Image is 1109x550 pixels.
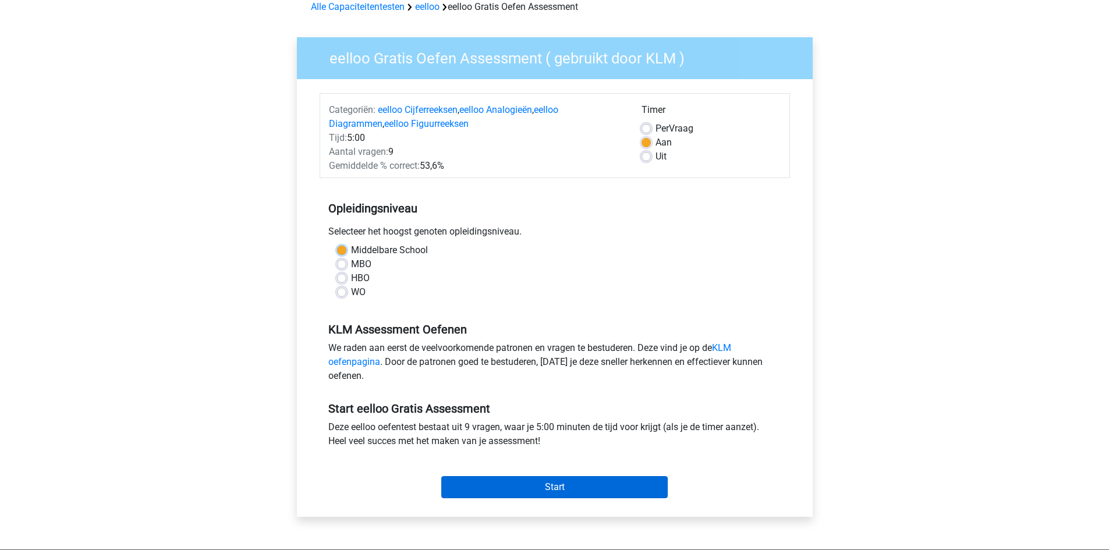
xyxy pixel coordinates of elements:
[656,122,693,136] label: Vraag
[459,104,532,115] a: eelloo Analogieën
[384,118,469,129] a: eelloo Figuurreeksen
[351,243,428,257] label: Middelbare School
[320,103,633,131] div: , , ,
[441,476,668,498] input: Start
[351,257,371,271] label: MBO
[328,197,781,220] h5: Opleidingsniveau
[316,45,804,68] h3: eelloo Gratis Oefen Assessment ( gebruikt door KLM )
[320,225,790,243] div: Selecteer het hoogst genoten opleidingsniveau.
[642,103,781,122] div: Timer
[656,123,669,134] span: Per
[320,420,790,453] div: Deze eelloo oefentest bestaat uit 9 vragen, waar je 5:00 minuten de tijd voor krijgt (als je de t...
[329,132,347,143] span: Tijd:
[320,159,633,173] div: 53,6%
[351,271,370,285] label: HBO
[311,1,405,12] a: Alle Capaciteitentesten
[351,285,366,299] label: WO
[320,131,633,145] div: 5:00
[329,146,388,157] span: Aantal vragen:
[320,341,790,388] div: We raden aan eerst de veelvoorkomende patronen en vragen te bestuderen. Deze vind je op de . Door...
[320,145,633,159] div: 9
[328,322,781,336] h5: KLM Assessment Oefenen
[656,150,667,164] label: Uit
[328,402,781,416] h5: Start eelloo Gratis Assessment
[329,104,375,115] span: Categoriën:
[415,1,440,12] a: eelloo
[378,104,458,115] a: eelloo Cijferreeksen
[656,136,672,150] label: Aan
[329,160,420,171] span: Gemiddelde % correct:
